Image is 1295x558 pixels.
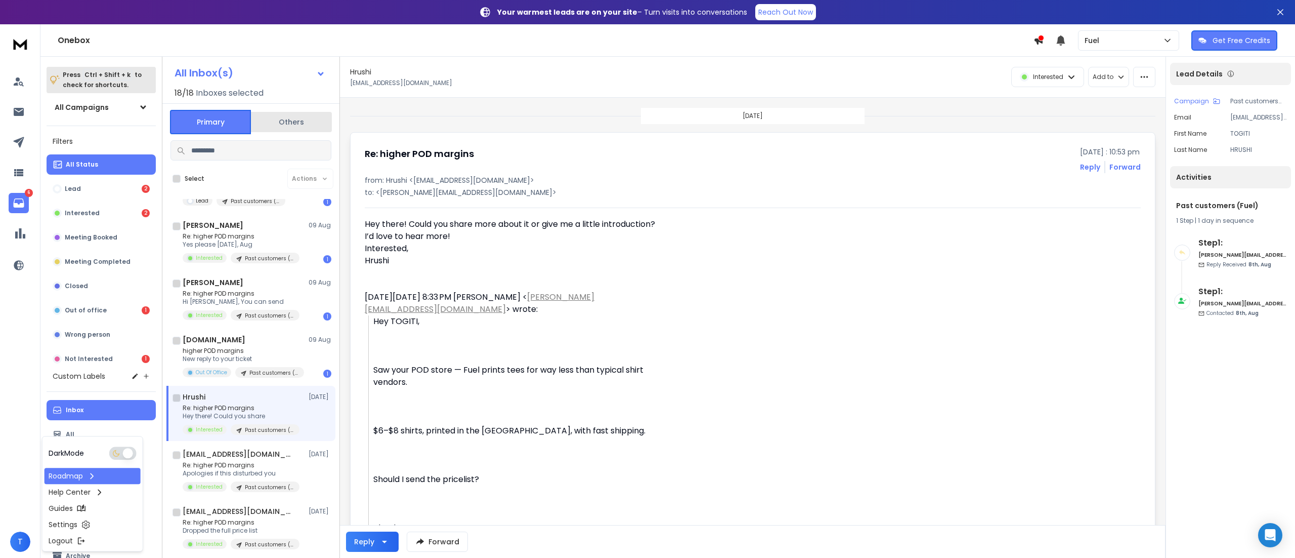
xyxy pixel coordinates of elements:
p: higher POD margins [183,347,304,355]
h1: [PERSON_NAME] [183,220,243,230]
a: Settings [45,516,141,533]
p: to: <[PERSON_NAME][EMAIL_ADDRESS][DOMAIN_NAME]> [365,187,1141,197]
h1: [PERSON_NAME] [183,277,243,288]
p: – Turn visits into conversations [497,7,747,17]
span: Ctrl + Shift + k [83,69,132,81]
p: Interested [196,254,223,262]
button: Meeting Completed [47,252,156,272]
p: Interested [196,483,223,491]
p: Inbox [66,406,83,414]
p: [DATE] [309,507,331,515]
button: Others [251,111,332,133]
p: Apologies if this disturbed you [183,469,299,477]
p: Campaign [1174,97,1209,105]
button: T [10,532,30,552]
p: Settings [49,520,77,530]
h1: Hrushi [183,392,205,402]
p: Get Free Credits [1213,35,1270,46]
h1: Past customers (Fuel) [1176,201,1285,211]
p: Dark Mode [49,448,84,458]
div: 2 [142,185,150,193]
div: | [1176,217,1285,225]
h6: [PERSON_NAME][EMAIL_ADDRESS][DOMAIN_NAME] [1198,300,1287,307]
button: Meeting Booked [47,227,156,248]
h1: [DOMAIN_NAME] [183,335,245,345]
div: Activities [1170,166,1291,188]
button: All Inbox(s) [166,63,333,83]
p: [DATE] [309,450,331,458]
div: 1 [323,198,331,206]
button: All Status [47,154,156,175]
a: Guides [45,500,141,516]
p: [EMAIL_ADDRESS][DOMAIN_NAME] [1230,113,1287,122]
p: Interested [65,209,100,217]
p: Dropped the full price list [183,527,299,535]
p: Reply Received [1206,261,1271,268]
p: Past customers (Fuel) [231,197,279,205]
p: Wrong person [65,331,110,339]
p: from: Hrushi <[EMAIL_ADDRESS][DOMAIN_NAME]> [365,175,1141,185]
p: Logout [49,536,73,546]
h1: [EMAIL_ADDRESS][DOMAIN_NAME] [183,506,294,516]
h1: Onebox [58,34,1033,47]
p: [DATE] [743,112,763,120]
p: Email [1174,113,1191,122]
button: Inbox [47,400,156,420]
p: Re: higher POD margins [183,461,299,469]
p: All [66,430,74,439]
button: Closed [47,276,156,296]
p: [DATE] : 10:53 pm [1080,147,1141,157]
h3: Filters [47,134,156,148]
button: All Campaigns [47,97,156,117]
div: 1 [142,355,150,363]
h6: Step 1 : [1198,237,1287,249]
p: Help Center [49,487,91,497]
div: Hey there! Could you share more about it or give me a little introduction? I’d love to hear more! [365,218,660,279]
button: Get Free Credits [1191,30,1277,51]
p: Lead [196,197,208,205]
p: Contacted [1206,309,1259,317]
p: Add to [1093,73,1113,81]
button: Primary [170,110,251,134]
p: Out Of Office [196,369,227,376]
p: [DATE] [309,393,331,401]
p: Yes please [DATE], Aug [183,241,299,249]
p: 09 Aug [309,221,331,229]
p: Closed [65,282,88,290]
p: Re: higher POD margins [183,404,299,412]
button: Wrong person [47,325,156,345]
button: Forward [407,532,468,552]
p: Interested [1033,73,1063,81]
p: Not Interested [65,355,113,363]
p: Hey there! Could you share [183,412,299,420]
div: [DATE][DATE] 8:33 PM [PERSON_NAME] < > wrote: [365,291,660,315]
p: Meeting Completed [65,258,131,266]
p: 6 [25,189,33,197]
p: All Status [66,161,98,169]
strong: Your warmest leads are on your site [497,7,637,17]
p: HRUSHI [1230,146,1287,154]
button: Reply [346,532,399,552]
span: 18 / 18 [175,87,194,99]
div: 1 [323,255,331,263]
span: 1 Step [1176,216,1193,225]
p: Interested [196,426,223,433]
p: Fuel [1085,35,1103,46]
div: 1 [323,312,331,321]
h1: [EMAIL_ADDRESS][DOMAIN_NAME] [183,449,294,459]
button: Not Interested1 [47,349,156,369]
h1: All Campaigns [55,102,109,112]
button: Interested2 [47,203,156,223]
p: Interested [196,311,223,319]
button: All [47,424,156,445]
span: 8th, Aug [1248,261,1271,268]
p: Guides [49,503,73,513]
p: Re: higher POD margins [183,232,299,241]
button: Campaign [1174,97,1220,105]
p: New reply to your ticket [183,355,304,363]
p: Past customers (Fuel) [245,426,293,434]
a: Reach Out Now [755,4,816,20]
p: Lead [65,185,81,193]
h1: Re: higher POD margins [365,147,474,161]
